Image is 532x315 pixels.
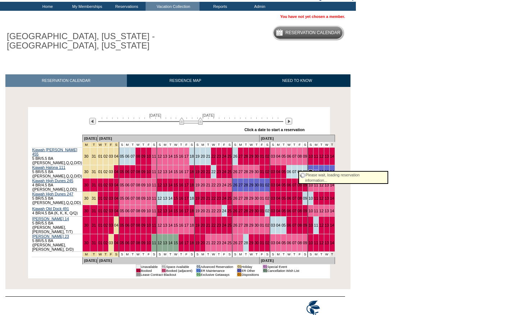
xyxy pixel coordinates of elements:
a: 16 [179,170,183,174]
a: 10 [147,154,151,158]
a: 18 [190,223,194,227]
a: 03 [109,183,113,187]
a: 18 [190,183,194,187]
a: 21 [206,170,210,174]
a: 24 [222,154,226,158]
a: 02 [265,170,270,174]
a: 24 [222,170,226,174]
a: 27 [238,154,243,158]
a: 15 [174,154,178,158]
a: 01 [260,154,264,158]
a: 07 [130,170,135,174]
a: 13 [325,183,329,187]
a: 10 [147,223,151,227]
a: 27 [238,209,243,213]
a: 05 [281,170,286,174]
a: 13 [163,183,167,187]
a: NEED TO KNOW [244,74,350,87]
a: 19 [195,223,199,227]
a: 09 [303,196,307,200]
a: 31 [92,241,96,245]
a: 13 [163,196,167,200]
a: 25 [228,170,232,174]
a: 30 [254,154,259,158]
a: 06 [287,154,291,158]
a: 09 [303,154,307,158]
a: 09 [141,196,146,200]
a: 08 [136,196,140,200]
a: 15 [174,223,178,227]
a: 31 [92,196,96,200]
a: 03 [271,183,275,187]
a: 04 [114,223,119,227]
a: Kiawah Halona 111 [32,165,65,170]
a: 08 [298,223,302,227]
a: 15 [174,170,178,174]
a: 07 [130,183,135,187]
a: 25 [228,209,232,213]
a: 06 [125,154,129,158]
a: 29 [249,223,253,227]
a: 17 [184,196,189,200]
h5: Reservation Calendar [285,31,340,35]
a: 08 [298,196,302,200]
a: 26 [233,154,237,158]
a: 11 [314,170,318,174]
a: 30 [254,223,259,227]
a: 01 [260,223,264,227]
a: 13 [163,154,167,158]
a: 22 [211,183,216,187]
a: 22 [211,170,216,174]
a: 08 [136,154,140,158]
a: 31 [92,170,96,174]
a: 14 [330,183,334,187]
img: spinner.gif [300,172,306,178]
a: RESERVATION CALENDAR [5,74,127,87]
a: 05 [281,183,286,187]
a: 13 [325,196,329,200]
a: 10 [147,209,151,213]
a: 22 [211,209,216,213]
a: 31 [92,223,96,227]
td: Reservations [106,2,146,11]
a: 03 [109,241,113,245]
a: 08 [136,223,140,227]
a: 06 [125,223,129,227]
a: 08 [298,154,302,158]
a: 06 [287,183,291,187]
a: 27 [238,183,243,187]
a: 01 [98,154,102,158]
a: 23 [217,223,221,227]
a: 06 [125,196,129,200]
a: 08 [136,209,140,213]
a: 22 [211,196,216,200]
a: 25 [228,223,232,227]
a: 16 [179,223,183,227]
a: 03 [271,209,275,213]
a: 06 [287,209,291,213]
a: 11 [314,183,318,187]
a: 26 [233,170,237,174]
a: 12 [319,209,324,213]
a: 28 [244,183,248,187]
a: 02 [104,209,108,213]
a: 11 [314,196,318,200]
a: 13 [163,223,167,227]
a: 31 [92,154,96,158]
a: 09 [141,183,146,187]
a: Kiawah Old Dock 491 [32,207,69,211]
a: 01 [98,223,102,227]
a: 23 [217,154,221,158]
a: 20 [201,223,205,227]
a: 02 [265,209,270,213]
a: 20 [201,183,205,187]
a: 05 [120,183,124,187]
a: 26 [233,209,237,213]
a: 17 [184,154,189,158]
a: 18 [190,196,194,200]
a: 16 [179,209,183,213]
a: 10 [147,196,151,200]
a: 06 [287,223,291,227]
a: [PERSON_NAME] 23 [32,234,69,238]
a: 12 [157,196,162,200]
